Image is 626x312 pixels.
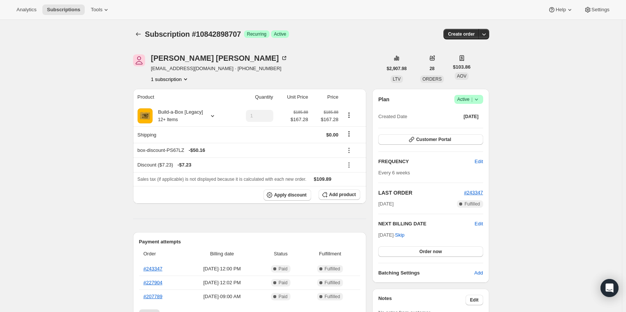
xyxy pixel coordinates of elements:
button: $2,907.98 [382,63,411,74]
button: Tools [86,4,114,15]
span: Tools [91,7,102,13]
span: Add product [329,192,356,198]
span: - $50.16 [189,147,205,154]
span: Help [556,7,566,13]
span: [DATE] [378,200,394,208]
span: ORDERS [422,76,442,82]
span: Billing date [187,250,258,258]
span: Analytics [16,7,36,13]
div: Discount ($7.23) [138,161,338,169]
div: Build-a-Box [Legacy] [153,108,203,123]
span: Skip [395,231,404,239]
button: Order now [378,246,483,257]
span: Add [474,269,483,277]
span: Customer Portal [416,136,451,142]
a: #207789 [144,294,163,299]
span: $103.86 [453,63,470,71]
th: Order [139,246,185,262]
span: Create order [448,31,475,37]
h2: FREQUENCY [378,158,475,165]
span: Active [274,31,286,37]
span: AOV [457,73,466,79]
button: 28 [425,63,439,74]
span: Paid [279,280,288,286]
th: Unit Price [276,89,310,105]
button: Subscriptions [133,29,144,39]
span: $0.00 [326,132,338,138]
span: Sales tax (if applicable) is not displayed because it is calculated with each new order. [138,177,307,182]
button: Product actions [343,111,355,119]
span: $109.89 [314,176,331,182]
h2: Plan [378,96,389,103]
span: | [471,96,472,102]
div: [PERSON_NAME] [PERSON_NAME] [151,54,288,62]
button: Skip [391,229,409,241]
span: 28 [430,66,434,72]
h3: Notes [378,295,466,305]
span: Settings [592,7,610,13]
button: Product actions [151,75,189,83]
a: #227904 [144,280,163,285]
button: Customer Portal [378,134,483,145]
th: Product [133,89,232,105]
button: Edit [470,156,487,168]
button: Analytics [12,4,41,15]
span: Every 6 weeks [378,170,410,175]
button: Create order [443,29,479,39]
span: [DATE] · 09:00 AM [187,293,258,300]
button: Edit [475,220,483,228]
span: [DATE] · 12:02 PM [187,279,258,286]
span: Fulfilled [325,266,340,272]
span: $2,907.98 [387,66,407,72]
span: Fulfilled [325,294,340,300]
span: Subscription #10842898707 [145,30,241,38]
span: [EMAIL_ADDRESS][DOMAIN_NAME] · [PHONE_NUMBER] [151,65,288,72]
img: product img [138,108,153,123]
div: Open Intercom Messenger [601,279,619,297]
span: Active [457,96,480,103]
small: $185.88 [294,110,308,114]
span: [DATE] · 12:00 PM [187,265,258,273]
span: Jonathan Finkelstein [133,54,145,66]
span: - $7.23 [178,161,192,169]
span: $167.28 [313,116,338,123]
th: Price [310,89,341,105]
span: Apply discount [274,192,307,198]
span: Fulfilled [325,280,340,286]
span: Paid [279,294,288,300]
button: Add product [319,189,360,200]
button: #243347 [464,189,483,196]
span: Recurring [247,31,267,37]
h2: LAST ORDER [378,189,464,196]
h2: Payment attempts [139,238,361,246]
small: 12+ Items [158,117,178,122]
h6: Batching Settings [378,269,474,277]
button: Edit [466,295,483,305]
span: Order now [419,249,442,255]
span: Subscriptions [47,7,80,13]
span: Fulfillment [304,250,356,258]
span: Created Date [378,113,407,120]
th: Quantity [232,89,275,105]
span: Edit [470,297,479,303]
span: $167.28 [291,116,308,123]
button: Apply discount [264,189,311,201]
button: [DATE] [459,111,483,122]
span: [DATE] [464,114,479,120]
button: Shipping actions [343,130,355,138]
span: Status [262,250,300,258]
h2: NEXT BILLING DATE [378,220,475,228]
span: Paid [279,266,288,272]
a: #243347 [464,190,483,195]
div: box-discount-PS67LZ [138,147,338,154]
button: Add [470,267,487,279]
span: Fulfilled [464,201,480,207]
span: LTV [393,76,401,82]
small: $185.88 [324,110,338,114]
button: Subscriptions [42,4,85,15]
button: Settings [580,4,614,15]
th: Shipping [133,126,232,143]
button: Help [544,4,578,15]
